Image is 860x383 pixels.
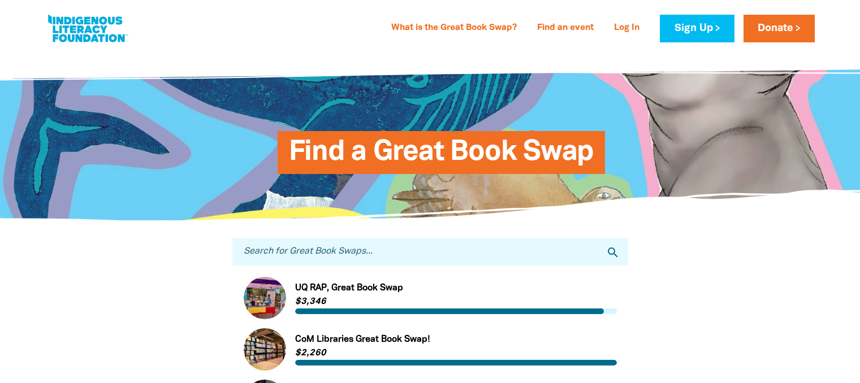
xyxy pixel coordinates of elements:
a: Log In [607,19,646,37]
span: Find a Great Book Swap [289,140,594,174]
a: Donate [744,15,815,42]
a: What is the Great Book Swap? [384,19,524,37]
a: Find an event [530,19,600,37]
i: search [606,246,620,259]
a: Sign Up [660,15,734,42]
